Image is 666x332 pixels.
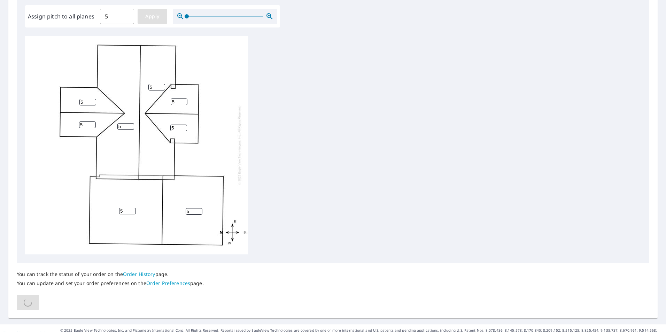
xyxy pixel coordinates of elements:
[28,12,94,21] label: Assign pitch to all planes
[123,271,155,277] a: Order History
[143,12,162,21] span: Apply
[138,9,167,24] button: Apply
[100,7,134,26] input: 00.0
[17,271,204,277] p: You can track the status of your order on the page.
[17,280,204,286] p: You can update and set your order preferences on the page.
[146,280,190,286] a: Order Preferences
